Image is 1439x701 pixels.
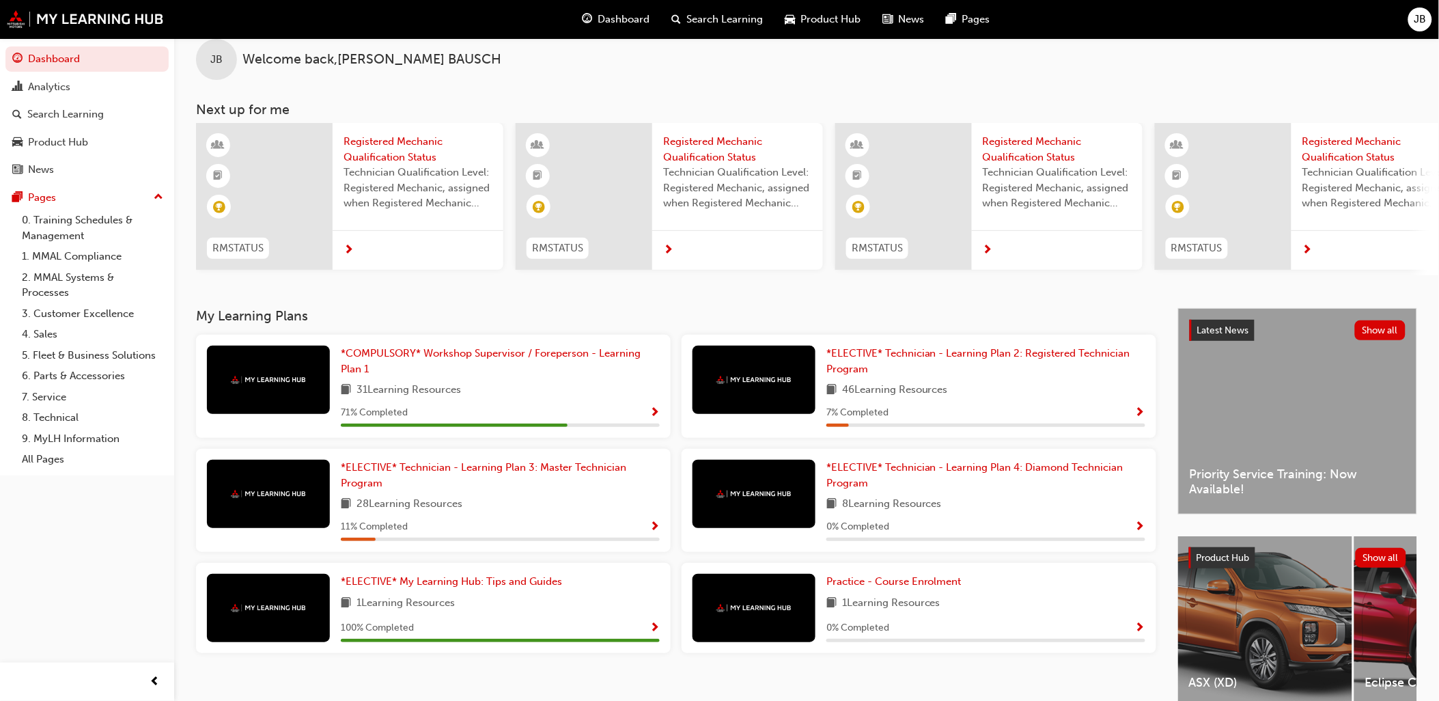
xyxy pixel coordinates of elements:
[533,201,545,213] span: learningRecordVerb_ACHIEVE-icon
[826,346,1145,376] a: *ELECTIVE* Technician - Learning Plan 2: Registered Technician Program
[687,12,764,27] span: Search Learning
[16,345,169,366] a: 5. Fleet & Business Solutions
[649,620,660,637] button: Show Progress
[344,134,492,165] span: Registered Mechanic Qualification Status
[1189,547,1406,569] a: Product HubShow all
[1414,12,1427,27] span: JB
[341,496,351,513] span: book-icon
[598,12,650,27] span: Dashboard
[16,303,169,325] a: 3. Customer Excellence
[826,460,1145,491] a: *ELECTIVE* Technician - Learning Plan 4: Diamond Technician Program
[210,52,223,68] span: JB
[150,674,160,691] span: prev-icon
[214,167,223,185] span: booktick-icon
[842,382,948,399] span: 46 Learning Resources
[1408,8,1432,31] button: JB
[12,81,23,94] span: chart-icon
[826,595,837,612] span: book-icon
[1135,407,1145,420] span: Show Progress
[716,604,792,613] img: mmal
[357,595,455,612] span: 1 Learning Resources
[231,490,306,499] img: mmal
[842,595,940,612] span: 1 Learning Resources
[214,137,223,154] span: learningResourceType_INSTRUCTOR_LED-icon
[5,102,169,127] a: Search Learning
[663,165,812,211] span: Technician Qualification Level: Registered Mechanic, assigned when Registered Mechanic modules ha...
[649,521,660,534] span: Show Progress
[1135,620,1145,637] button: Show Progress
[341,595,351,612] span: book-icon
[341,574,568,590] a: *ELECTIVE* My Learning Hub: Tips and Guides
[5,74,169,100] a: Analytics
[357,496,462,513] span: 28 Learning Resources
[28,135,88,150] div: Product Hub
[1173,167,1182,185] span: booktick-icon
[649,407,660,420] span: Show Progress
[16,210,169,246] a: 0. Training Schedules & Management
[344,165,492,211] span: Technician Qualification Level: Registered Mechanic, assigned when Registered Mechanic modules ha...
[213,201,225,213] span: learningRecordVerb_ACHIEVE-icon
[852,240,903,256] span: RMSTATUS
[826,461,1123,489] span: *ELECTIVE* Technician - Learning Plan 4: Diamond Technician Program
[883,11,893,28] span: news-icon
[649,519,660,536] button: Show Progress
[196,123,503,270] a: RMSTATUSRegistered Mechanic Qualification StatusTechnician Qualification Level: Registered Mechan...
[533,167,543,185] span: booktick-icon
[7,10,164,28] a: mmal
[1135,519,1145,536] button: Show Progress
[1355,320,1406,340] button: Show all
[983,245,993,257] span: next-icon
[12,137,23,149] span: car-icon
[853,167,863,185] span: booktick-icon
[12,109,22,121] span: search-icon
[716,376,792,385] img: mmal
[12,164,23,176] span: news-icon
[1356,548,1407,568] button: Show all
[5,130,169,155] a: Product Hub
[899,12,925,27] span: News
[242,52,501,68] span: Welcome back , [PERSON_NAME] BAUSCH
[341,405,408,421] span: 71 % Completed
[341,346,660,376] a: *COMPULSORY* Workshop Supervisor / Foreperson - Learning Plan 1
[852,201,865,213] span: learningRecordVerb_ACHIEVE-icon
[16,246,169,267] a: 1. MMAL Compliance
[583,11,593,28] span: guage-icon
[12,192,23,204] span: pages-icon
[341,460,660,491] a: *ELECTIVE* Technician - Learning Plan 3: Master Technician Program
[785,11,796,28] span: car-icon
[672,11,682,28] span: search-icon
[983,165,1132,211] span: Technician Qualification Level: Registered Mechanic, assigned when Registered Mechanic modules ha...
[1302,245,1313,257] span: next-icon
[1190,320,1406,342] a: Latest NewsShow all
[826,574,967,590] a: Practice - Course Enrolment
[231,604,306,613] img: mmal
[16,407,169,428] a: 8. Technical
[5,44,169,185] button: DashboardAnalyticsSearch LearningProduct HubNews
[196,308,1156,324] h3: My Learning Plans
[716,490,792,499] img: mmal
[853,137,863,154] span: learningResourceType_INSTRUCTOR_LED-icon
[341,382,351,399] span: book-icon
[341,519,408,535] span: 11 % Completed
[842,496,942,513] span: 8 Learning Resources
[649,404,660,422] button: Show Progress
[835,123,1143,270] a: RMSTATUSRegistered Mechanic Qualification StatusTechnician Qualification Level: Registered Mechan...
[826,382,837,399] span: book-icon
[774,5,872,33] a: car-iconProduct Hub
[5,157,169,182] a: News
[16,324,169,345] a: 4. Sales
[341,620,414,636] span: 100 % Completed
[5,46,169,72] a: Dashboard
[212,240,264,256] span: RMSTATUS
[5,185,169,210] button: Pages
[1171,240,1223,256] span: RMSTATUS
[341,575,562,588] span: *ELECTIVE* My Learning Hub: Tips and Guides
[661,5,774,33] a: search-iconSearch Learning
[1135,404,1145,422] button: Show Progress
[16,267,169,303] a: 2. MMAL Systems & Processes
[962,12,990,27] span: Pages
[1190,467,1406,497] span: Priority Service Training: Now Available!
[872,5,936,33] a: news-iconNews
[154,189,163,206] span: up-icon
[983,134,1132,165] span: Registered Mechanic Qualification Status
